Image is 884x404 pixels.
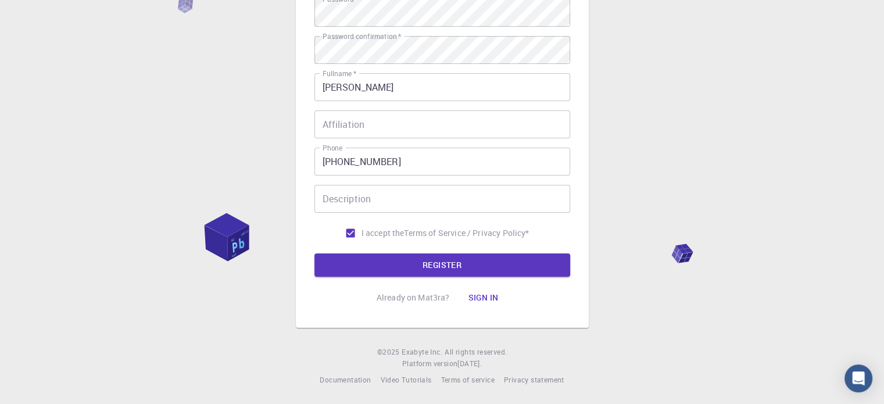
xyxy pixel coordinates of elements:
span: Terms of service [441,375,494,384]
a: Privacy statement [504,374,564,386]
span: I accept the [362,227,405,239]
a: [DATE]. [457,358,482,370]
button: REGISTER [314,253,570,277]
label: Password confirmation [323,31,401,41]
label: Phone [323,143,342,153]
span: Platform version [402,358,457,370]
p: Terms of Service / Privacy Policy * [404,227,529,239]
a: Video Tutorials [380,374,431,386]
span: Video Tutorials [380,375,431,384]
span: [DATE] . [457,359,482,368]
p: Already on Mat3ra? [377,292,450,303]
span: Exabyte Inc. [402,347,442,356]
button: Sign in [459,286,507,309]
span: Documentation [320,375,371,384]
span: All rights reserved. [445,346,507,358]
a: Exabyte Inc. [402,346,442,358]
label: Fullname [323,69,356,78]
a: Terms of service [441,374,494,386]
div: Open Intercom Messenger [844,364,872,392]
a: Documentation [320,374,371,386]
span: © 2025 [377,346,402,358]
span: Privacy statement [504,375,564,384]
a: Terms of Service / Privacy Policy* [404,227,529,239]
